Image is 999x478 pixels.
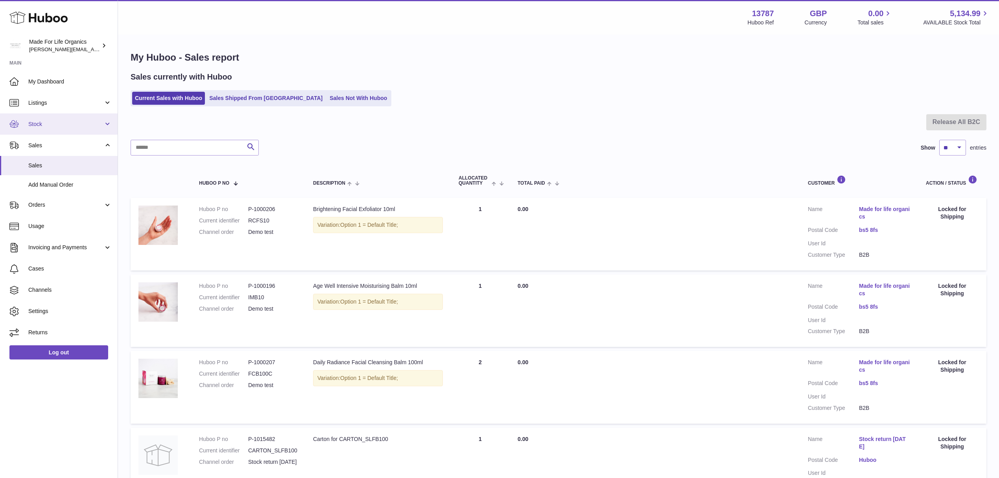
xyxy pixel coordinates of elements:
[199,359,248,366] dt: Huboo P no
[857,8,892,26] a: 0.00 Total sales
[926,282,979,297] div: Locked for Shipping
[808,175,910,186] div: Customer
[28,120,103,128] span: Stock
[28,99,103,107] span: Listings
[859,404,910,412] dd: B2B
[199,206,248,213] dt: Huboo P no
[199,181,229,186] span: Huboo P no
[248,206,297,213] dd: P-1000206
[199,382,248,389] dt: Channel order
[248,447,297,454] dd: CARTON_SLFB100
[28,308,112,315] span: Settings
[248,458,297,466] dd: Stock return [DATE]
[859,380,910,387] a: bs5 8fs
[248,217,297,224] dd: RCFS10
[748,19,774,26] div: Huboo Ref
[313,359,443,366] div: Daily Radiance Facial Cleansing Balm 100ml
[808,328,859,335] dt: Customer Type
[248,294,297,301] dd: IMB10
[313,370,443,386] div: Variation:
[451,274,510,347] td: 1
[921,144,935,152] label: Show
[868,8,884,19] span: 0.00
[28,78,112,85] span: My Dashboard
[859,456,910,464] a: Huboo
[313,206,443,213] div: Brightening Facial Exfoliator 10ml
[138,206,178,245] img: brightening-facial-exfoliator-10ml-rcfs10-5.jpg
[138,282,178,322] img: age-well-intensive-moisturising-balm-10ml-imb10-5.jpg
[138,359,178,398] img: daily-radiance-facial-cleansing-balm-100ml-fcb100c-1_995858cb-a846-4b22-a335-6d27998d1aea.jpg
[950,8,981,19] span: 5,134.99
[859,435,910,450] a: Stock return [DATE]
[805,19,827,26] div: Currency
[199,370,248,378] dt: Current identifier
[926,359,979,374] div: Locked for Shipping
[518,206,528,212] span: 0.00
[248,305,297,313] dd: Demo test
[313,181,345,186] span: Description
[132,92,205,105] a: Current Sales with Huboo
[808,404,859,412] dt: Customer Type
[29,38,100,53] div: Made For Life Organics
[206,92,325,105] a: Sales Shipped From [GEOGRAPHIC_DATA]
[28,222,112,230] span: Usage
[199,228,248,236] dt: Channel order
[808,393,859,400] dt: User Id
[808,240,859,247] dt: User Id
[199,458,248,466] dt: Channel order
[313,282,443,290] div: Age Well Intensive Moisturising Balm 10ml
[29,46,200,52] span: [PERSON_NAME][EMAIL_ADDRESS][PERSON_NAME][DOMAIN_NAME]
[808,303,859,313] dt: Postal Code
[859,328,910,335] dd: B2B
[199,282,248,290] dt: Huboo P no
[131,72,232,82] h2: Sales currently with Huboo
[926,206,979,220] div: Locked for Shipping
[808,380,859,389] dt: Postal Code
[451,351,510,423] td: 2
[808,206,859,222] dt: Name
[28,265,112,272] span: Cases
[340,222,398,228] span: Option 1 = Default Title;
[810,8,827,19] strong: GBP
[859,282,910,297] a: Made for life organics
[248,435,297,443] dd: P-1015482
[340,375,398,381] span: Option 1 = Default Title;
[28,142,103,149] span: Sales
[313,435,443,443] div: Carton for CARTON_SLFB100
[28,329,112,336] span: Returns
[199,447,248,454] dt: Current identifier
[970,144,986,152] span: entries
[327,92,390,105] a: Sales Not With Huboo
[248,359,297,366] dd: P-1000207
[138,435,178,475] img: no-photo.jpg
[518,359,528,365] span: 0.00
[459,176,490,186] span: ALLOCATED Quantity
[857,19,892,26] span: Total sales
[808,435,859,452] dt: Name
[199,217,248,224] dt: Current identifier
[28,181,112,189] span: Add Manual Order
[131,51,986,64] h1: My Huboo - Sales report
[9,345,108,359] a: Log out
[518,436,528,442] span: 0.00
[340,298,398,305] span: Option 1 = Default Title;
[199,294,248,301] dt: Current identifier
[518,283,528,289] span: 0.00
[518,181,545,186] span: Total paid
[808,251,859,259] dt: Customer Type
[808,359,859,376] dt: Name
[248,282,297,290] dd: P-1000196
[199,435,248,443] dt: Huboo P no
[451,198,510,270] td: 1
[926,175,979,186] div: Action / Status
[808,226,859,236] dt: Postal Code
[859,251,910,259] dd: B2B
[9,40,21,52] img: geoff.winwood@madeforlifeorganics.com
[808,317,859,324] dt: User Id
[28,286,112,294] span: Channels
[313,217,443,233] div: Variation:
[859,206,910,220] a: Made for life organics
[808,282,859,299] dt: Name
[248,370,297,378] dd: FCB100C
[859,226,910,234] a: bs5 8fs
